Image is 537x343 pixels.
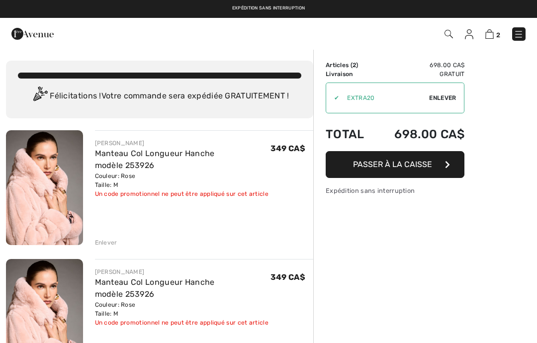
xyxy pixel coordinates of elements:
[326,70,375,79] td: Livraison
[429,93,456,102] span: Enlever
[95,189,270,198] div: Un code promotionnel ne peut être appliqué sur cet article
[326,61,375,70] td: Articles ( )
[270,272,305,282] span: 349 CA$
[95,277,215,299] a: Manteau Col Longueur Hanche modèle 253926
[375,61,464,70] td: 698.00 CA$
[353,160,432,169] span: Passer à la caisse
[95,318,270,327] div: Un code promotionnel ne peut être appliqué sur cet article
[375,70,464,79] td: Gratuit
[95,238,117,247] div: Enlever
[95,171,270,189] div: Couleur: Rose Taille: M
[485,29,494,39] img: Panier d'achat
[514,29,524,39] img: Menu
[326,117,375,151] td: Total
[326,93,339,102] div: ✔
[95,139,270,148] div: [PERSON_NAME]
[95,149,215,170] a: Manteau Col Longueur Hanche modèle 253926
[375,117,464,151] td: 698.00 CA$
[30,86,50,106] img: Congratulation2.svg
[18,86,301,106] div: Félicitations ! Votre commande sera expédiée GRATUITEMENT !
[95,300,270,318] div: Couleur: Rose Taille: M
[6,130,83,245] img: Manteau Col Longueur Hanche modèle 253926
[445,30,453,38] img: Recherche
[326,151,464,178] button: Passer à la caisse
[11,24,54,44] img: 1ère Avenue
[11,28,54,38] a: 1ère Avenue
[465,29,473,39] img: Mes infos
[326,186,464,195] div: Expédition sans interruption
[485,28,500,40] a: 2
[339,83,429,113] input: Code promo
[95,267,270,276] div: [PERSON_NAME]
[270,144,305,153] span: 349 CA$
[353,62,356,69] span: 2
[496,31,500,39] span: 2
